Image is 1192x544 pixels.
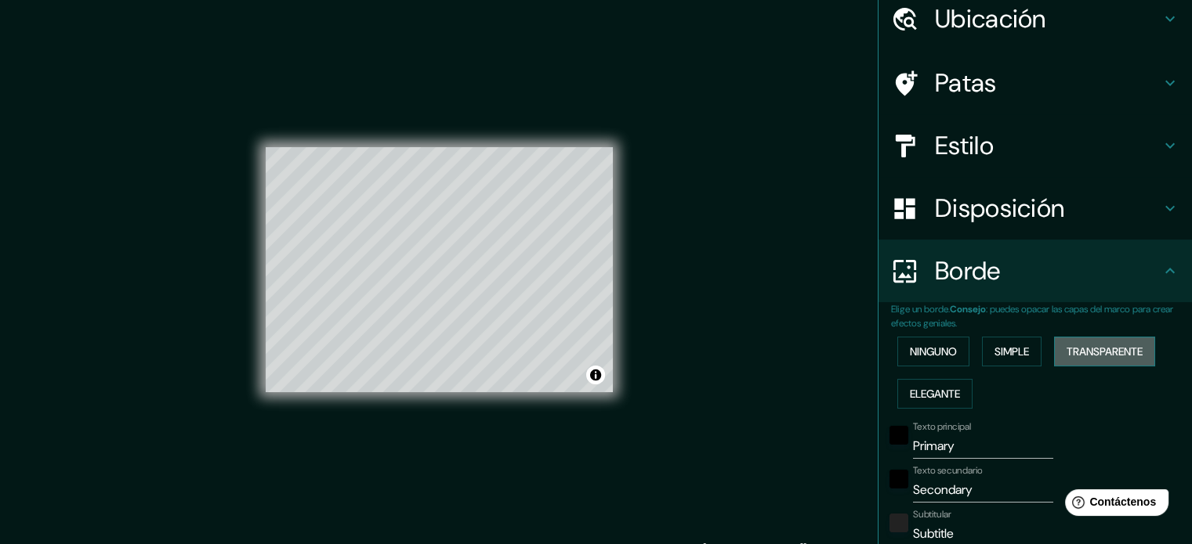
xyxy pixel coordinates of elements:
div: Patas [879,52,1192,114]
font: Patas [935,67,997,99]
font: : puedes opacar las capas del marco para crear efectos geniales. [891,303,1173,330]
iframe: Lanzador de widgets de ayuda [1053,483,1175,527]
button: color-222222 [889,513,908,532]
font: Consejo [950,303,986,315]
button: negro [889,470,908,488]
font: Simple [995,344,1029,358]
button: Ninguno [897,337,969,366]
font: Subtitular [913,508,951,521]
font: Texto principal [913,420,971,433]
font: Estilo [935,129,994,162]
button: Elegante [897,379,973,409]
div: Borde [879,240,1192,302]
font: Ubicación [935,2,1046,35]
font: Ninguno [910,344,957,358]
font: Texto secundario [913,464,983,477]
font: Elige un borde. [891,303,950,315]
font: Elegante [910,387,960,401]
div: Estilo [879,114,1192,177]
font: Disposición [935,192,1064,225]
font: Transparente [1067,344,1143,358]
button: Simple [982,337,1042,366]
font: Borde [935,254,1001,287]
button: negro [889,426,908,445]
button: Transparente [1054,337,1155,366]
button: Activar o desactivar atribución [586,366,605,384]
div: Disposición [879,177,1192,240]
